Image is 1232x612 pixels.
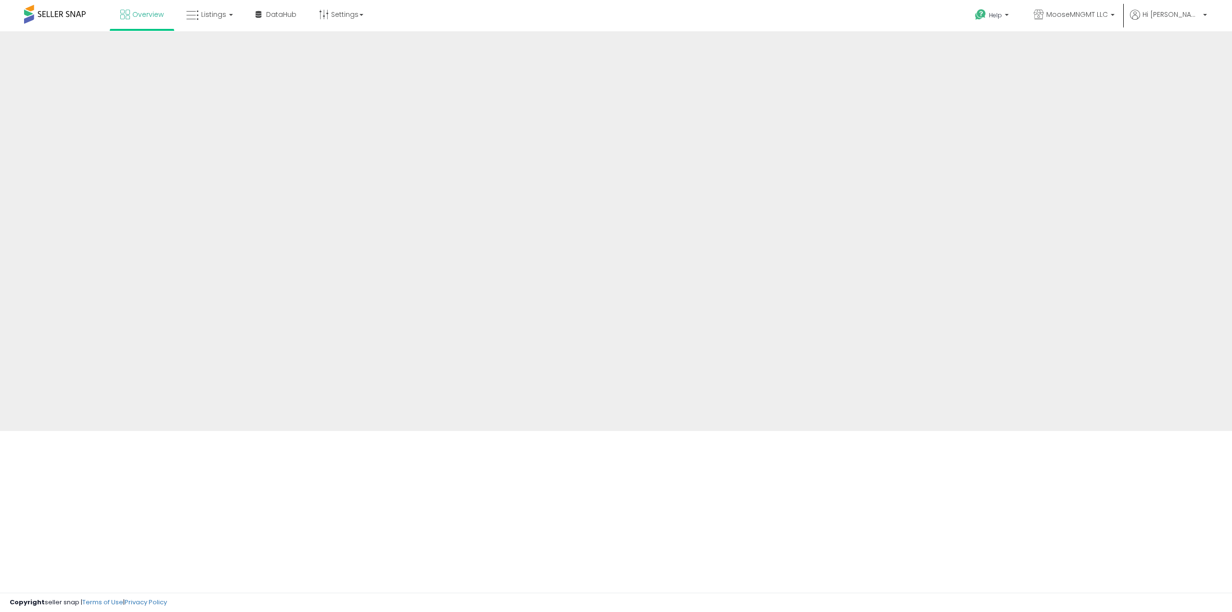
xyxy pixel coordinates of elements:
span: Listings [201,10,226,19]
i: Get Help [975,9,987,21]
span: Overview [132,10,164,19]
span: Help [989,11,1002,19]
span: MooseMNGMT LLC [1046,10,1108,19]
span: DataHub [266,10,296,19]
a: Help [967,1,1018,31]
span: Hi [PERSON_NAME] [1142,10,1200,19]
a: Hi [PERSON_NAME] [1130,10,1207,31]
